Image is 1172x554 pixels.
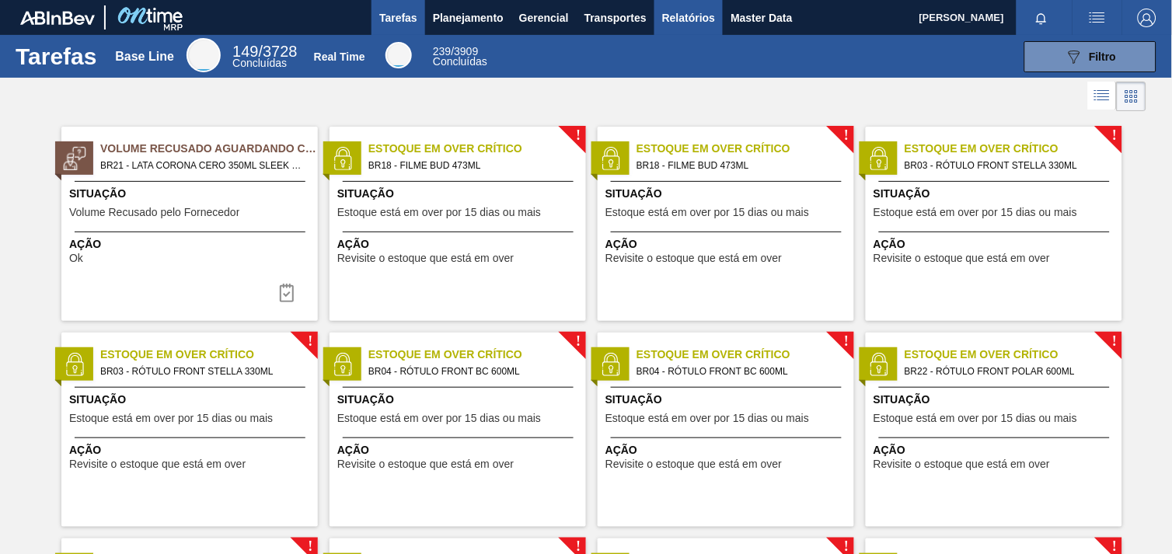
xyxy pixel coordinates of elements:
span: BR18 - FILME BUD 473ML [368,157,574,174]
span: ! [1112,542,1117,553]
div: Real Time [385,42,412,68]
span: ! [576,542,581,553]
span: BR03 - RÓTULO FRONT STELLA 330ML [100,363,305,380]
button: Filtro [1024,41,1156,72]
div: Base Line [187,38,221,72]
span: Estoque em Over Crítico [368,347,586,363]
img: status [63,147,86,170]
button: Notificações [1017,7,1066,29]
span: ! [844,130,849,141]
span: BR22 - RÓTULO FRONT POLAR 600ML [905,363,1110,380]
span: Estoque em Over Crítico [100,347,318,363]
span: Situação [69,186,314,202]
span: Situação [337,392,582,408]
span: ! [576,130,581,141]
span: Ação [605,236,850,253]
span: Estoque está em over por 15 dias ou mais [337,413,541,424]
img: status [867,147,891,170]
div: Visão em Lista [1088,82,1117,111]
span: BR04 - RÓTULO FRONT BC 600ML [368,363,574,380]
span: Revisite o estoque que está em over [337,253,514,264]
span: Filtro [1090,51,1117,63]
img: status [599,353,623,376]
img: status [867,353,891,376]
span: Revisite o estoque que está em over [874,253,1050,264]
span: ! [844,542,849,553]
span: Revisite o estoque que está em over [337,458,514,470]
span: 239 [433,45,451,57]
span: Planejamento [433,9,504,27]
span: Gerencial [519,9,569,27]
span: Ação [69,236,314,253]
span: ! [308,336,312,347]
span: Ação [874,236,1118,253]
span: Ação [69,442,314,458]
div: Real Time [433,47,487,67]
span: Revisite o estoque que está em over [69,458,246,470]
span: Situação [69,392,314,408]
span: Estoque em Over Crítico [905,347,1122,363]
span: Relatórios [662,9,715,27]
span: Situação [337,186,582,202]
span: Volume Recusado pelo Fornecedor [69,207,239,218]
img: status [331,353,354,376]
span: Ação [337,442,582,458]
img: Logout [1138,9,1156,27]
img: status [63,353,86,376]
span: Estoque está em over por 15 dias ou mais [605,413,809,424]
img: status [599,147,623,170]
span: / 3728 [232,43,297,60]
span: / 3909 [433,45,478,57]
span: Ação [337,236,582,253]
span: Estoque está em over por 15 dias ou mais [69,413,273,424]
span: 149 [232,43,258,60]
span: Estoque está em over por 15 dias ou mais [337,207,541,218]
div: Real Time [314,51,365,63]
span: ! [576,336,581,347]
img: status [331,147,354,170]
span: Ação [874,442,1118,458]
span: Volume Recusado Aguardando Ciência [100,141,318,157]
div: Visão em Cards [1117,82,1146,111]
span: Ação [605,442,850,458]
span: BR18 - FILME BUD 473ML [637,157,842,174]
img: icon-task-complete [277,284,296,302]
span: Estoque em Over Crítico [637,141,854,157]
span: Situação [605,186,850,202]
span: BR21 - LATA CORONA CERO 350ML SLEEK Volume - 624882 [100,157,305,174]
span: Estoque está em over por 15 dias ou mais [874,207,1077,218]
span: Situação [874,186,1118,202]
span: Estoque em Over Crítico [637,347,854,363]
span: Master Data [731,9,792,27]
span: Tarefas [379,9,417,27]
span: Revisite o estoque que está em over [605,253,782,264]
span: Revisite o estoque que está em over [605,458,782,470]
span: ! [844,336,849,347]
span: Concluídas [232,57,287,69]
span: ! [1112,336,1117,347]
img: TNhmsLtSVTkK8tSr43FrP2fwEKptu5GPRR3wAAAABJRU5ErkJggg== [20,11,95,25]
span: Estoque está em over por 15 dias ou mais [874,413,1077,424]
span: Situação [605,392,850,408]
div: Completar tarefa: 30206025 [268,277,305,308]
span: Estoque está em over por 15 dias ou mais [605,207,809,218]
span: BR03 - RÓTULO FRONT STELLA 330ML [905,157,1110,174]
span: Ok [69,253,83,264]
div: Base Line [232,45,297,68]
span: Estoque em Over Crítico [368,141,586,157]
span: Concluídas [433,55,487,68]
span: Transportes [584,9,647,27]
h1: Tarefas [16,47,97,65]
span: Revisite o estoque que está em over [874,458,1050,470]
img: userActions [1088,9,1107,27]
span: BR04 - RÓTULO FRONT BC 600ML [637,363,842,380]
button: icon-task-complete [268,277,305,308]
span: ! [1112,130,1117,141]
span: Estoque em Over Crítico [905,141,1122,157]
span: Situação [874,392,1118,408]
div: Base Line [115,50,174,64]
span: ! [308,542,312,553]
